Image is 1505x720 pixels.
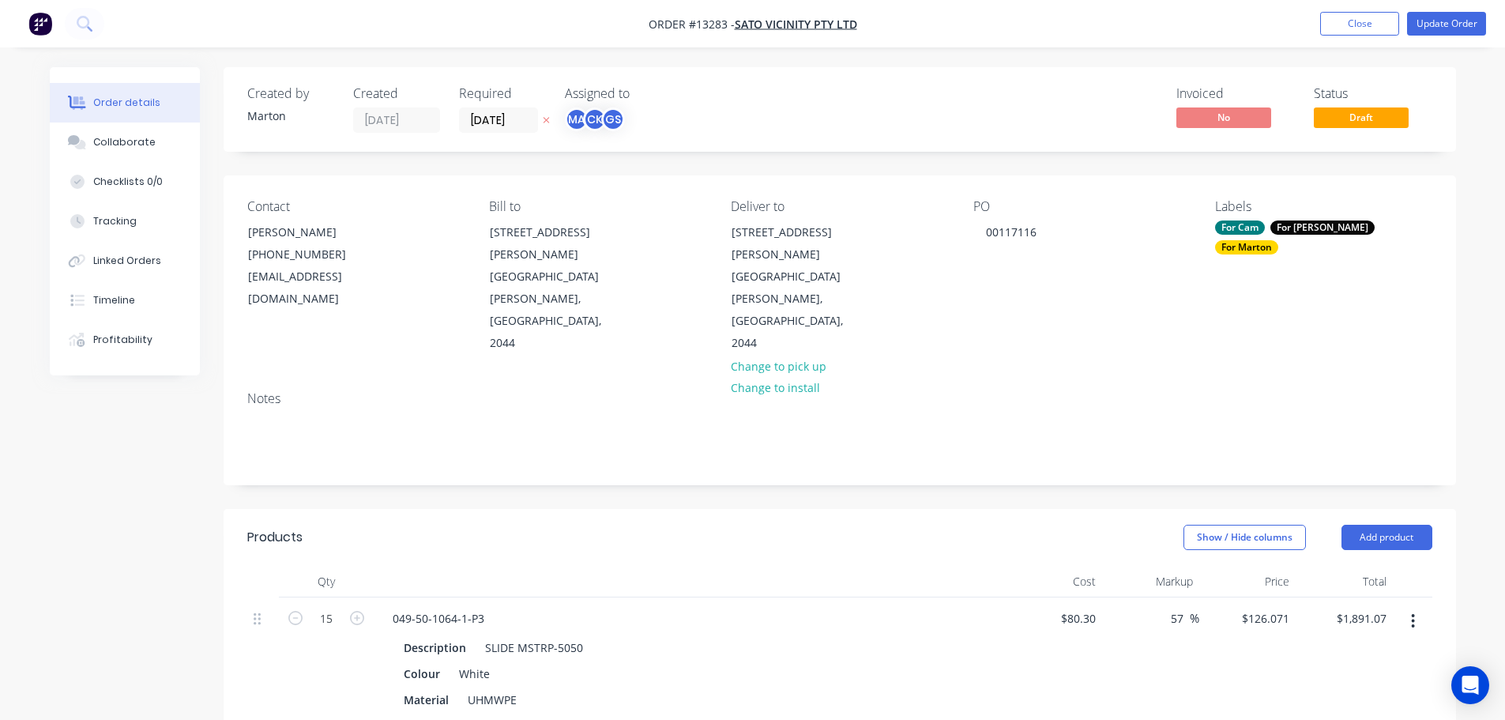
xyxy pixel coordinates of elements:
[1190,609,1199,628] span: %
[479,636,589,659] div: SLIDE MSTRP-5050
[247,107,334,124] div: Marton
[28,12,52,36] img: Factory
[1320,12,1399,36] button: Close
[93,96,160,110] div: Order details
[1176,86,1295,101] div: Invoiced
[50,320,200,360] button: Profitability
[50,162,200,202] button: Checklists 0/0
[722,377,828,398] button: Change to install
[353,86,440,101] div: Created
[490,221,621,266] div: [STREET_ADDRESS][PERSON_NAME]
[649,17,735,32] span: Order #13283 -
[1296,566,1393,597] div: Total
[93,175,163,189] div: Checklists 0/0
[248,221,379,243] div: [PERSON_NAME]
[565,107,625,131] button: MACKGS
[1270,221,1375,235] div: For [PERSON_NAME]
[1407,12,1486,36] button: Update Order
[247,199,464,214] div: Contact
[397,688,455,711] div: Material
[459,86,546,101] div: Required
[565,107,589,131] div: MA
[461,688,523,711] div: UHMWPE
[1102,566,1199,597] div: Markup
[248,266,379,310] div: [EMAIL_ADDRESS][DOMAIN_NAME]
[565,86,723,101] div: Assigned to
[1199,566,1296,597] div: Price
[601,107,625,131] div: GS
[247,86,334,101] div: Created by
[453,662,496,685] div: White
[93,254,161,268] div: Linked Orders
[1314,107,1409,127] span: Draft
[1215,240,1278,254] div: For Marton
[380,607,497,630] div: 049-50-1064-1-P3
[1183,525,1306,550] button: Show / Hide columns
[722,355,834,376] button: Change to pick up
[476,221,634,355] div: [STREET_ADDRESS][PERSON_NAME][GEOGRAPHIC_DATA][PERSON_NAME], [GEOGRAPHIC_DATA], 2044
[731,199,947,214] div: Deliver to
[50,83,200,123] button: Order details
[490,266,621,354] div: [GEOGRAPHIC_DATA][PERSON_NAME], [GEOGRAPHIC_DATA], 2044
[279,566,374,597] div: Qty
[1215,221,1265,235] div: For Cam
[732,266,863,354] div: [GEOGRAPHIC_DATA][PERSON_NAME], [GEOGRAPHIC_DATA], 2044
[1176,107,1271,127] span: No
[235,221,393,311] div: [PERSON_NAME][PHONE_NUMBER][EMAIL_ADDRESS][DOMAIN_NAME]
[93,135,156,149] div: Collaborate
[247,391,1432,406] div: Notes
[718,221,876,355] div: [STREET_ADDRESS][PERSON_NAME][GEOGRAPHIC_DATA][PERSON_NAME], [GEOGRAPHIC_DATA], 2044
[50,202,200,241] button: Tracking
[1451,666,1489,704] div: Open Intercom Messenger
[50,123,200,162] button: Collaborate
[1006,566,1103,597] div: Cost
[1215,199,1432,214] div: Labels
[397,662,446,685] div: Colour
[735,17,857,32] a: Sato Vicinity Pty Ltd
[93,293,135,307] div: Timeline
[973,199,1190,214] div: PO
[1314,86,1432,101] div: Status
[50,241,200,281] button: Linked Orders
[247,528,303,547] div: Products
[489,199,705,214] div: Bill to
[50,281,200,320] button: Timeline
[583,107,607,131] div: CK
[93,214,137,228] div: Tracking
[732,221,863,266] div: [STREET_ADDRESS][PERSON_NAME]
[397,636,472,659] div: Description
[973,221,1049,243] div: 00117116
[93,333,152,347] div: Profitability
[248,243,379,266] div: [PHONE_NUMBER]
[1341,525,1432,550] button: Add product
